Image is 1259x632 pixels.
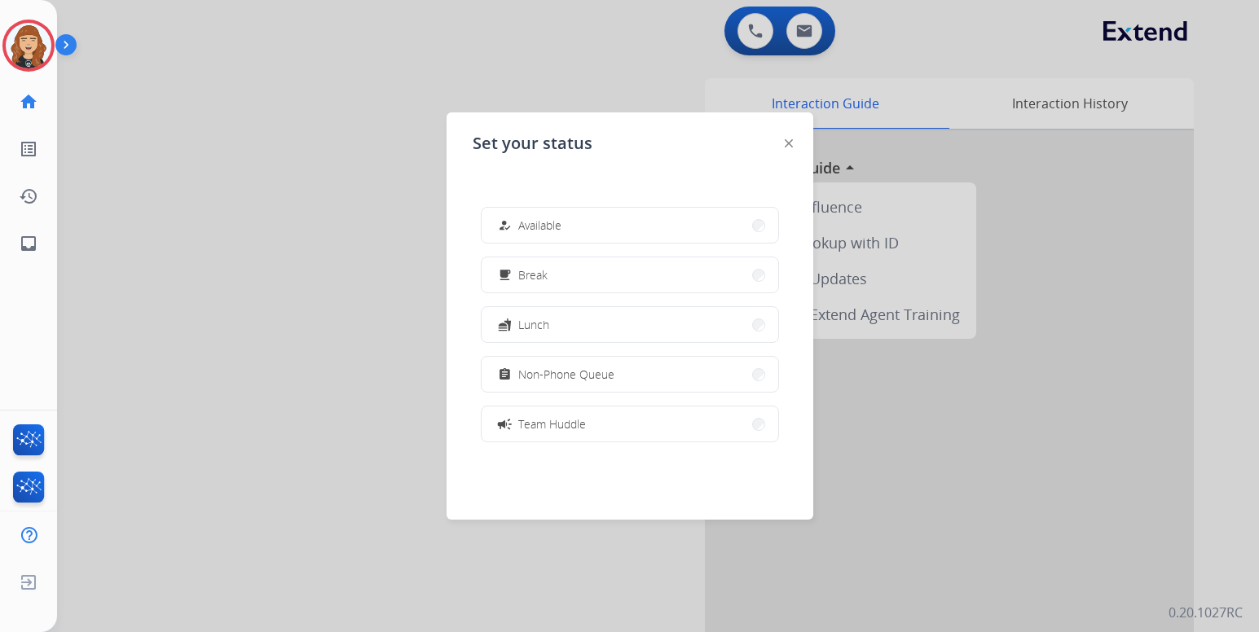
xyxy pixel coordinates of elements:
button: Available [482,208,778,243]
span: Non-Phone Queue [518,366,614,383]
mat-icon: free_breakfast [497,268,511,282]
span: Team Huddle [518,415,586,432]
span: Available [518,217,561,234]
img: close-button [785,139,793,147]
button: Break [482,257,778,292]
mat-icon: assignment [497,367,511,381]
button: Non-Phone Queue [482,357,778,392]
span: Lunch [518,316,549,333]
mat-icon: home [19,92,38,112]
mat-icon: inbox [19,234,38,253]
button: Lunch [482,307,778,342]
mat-icon: list_alt [19,139,38,159]
mat-icon: history [19,187,38,206]
mat-icon: fastfood [497,318,511,331]
mat-icon: how_to_reg [497,218,511,232]
mat-icon: campaign [495,415,512,432]
button: Team Huddle [482,406,778,441]
img: avatar [6,23,51,68]
p: 0.20.1027RC [1169,603,1243,622]
span: Set your status [473,132,592,155]
span: Break [518,266,548,283]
